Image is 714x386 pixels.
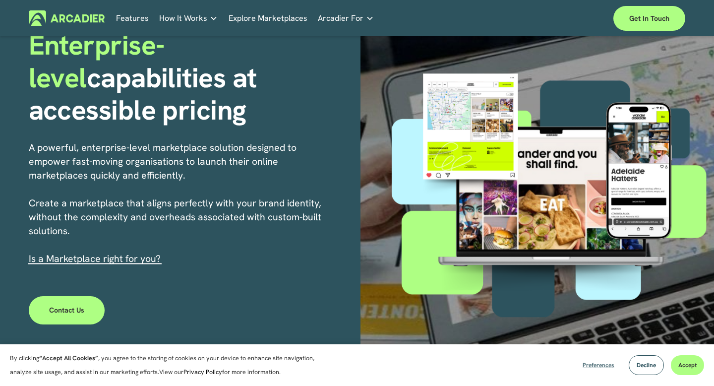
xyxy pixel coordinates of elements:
span: Preferences [583,361,614,369]
a: Get in touch [613,6,685,31]
iframe: Chat Widget [664,338,714,386]
span: Arcadier For [318,11,363,25]
a: folder dropdown [318,10,374,26]
span: Enterprise-level [29,27,165,96]
a: Privacy Policy [183,368,222,376]
strong: “Accept All Cookies” [39,354,98,362]
span: Decline [637,361,656,369]
a: Contact Us [29,296,105,324]
img: Arcadier [29,10,105,26]
a: Explore Marketplaces [229,10,307,26]
span: I [29,253,161,265]
a: folder dropdown [159,10,218,26]
span: How It Works [159,11,207,25]
a: s a Marketplace right for you? [31,253,161,265]
button: Preferences [575,355,622,375]
button: Decline [629,355,664,375]
strong: capabilities at accessible pricing [29,60,263,129]
p: By clicking , you agree to the storing of cookies on your device to enhance site navigation, anal... [10,351,332,379]
p: A powerful, enterprise-level marketplace solution designed to empower fast-moving organisations t... [29,141,326,266]
a: Features [116,10,149,26]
